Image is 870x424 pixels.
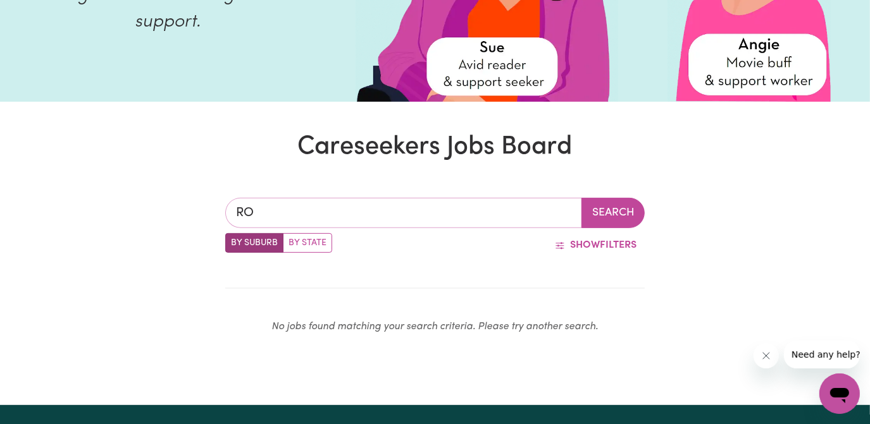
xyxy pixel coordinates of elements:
span: Need any help? [8,9,77,19]
button: ShowFilters [547,233,645,257]
label: Search by state [283,233,332,253]
button: Search [581,198,645,228]
iframe: Button to launch messaging window [819,373,860,414]
iframe: Close message [754,343,779,368]
span: Show [570,240,600,250]
em: No jobs found matching your search criteria. Please try another search. [272,322,599,332]
label: Search by suburb/post code [225,233,283,253]
iframe: Message from company [784,341,860,368]
input: Enter a suburb or postcode [225,198,583,228]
